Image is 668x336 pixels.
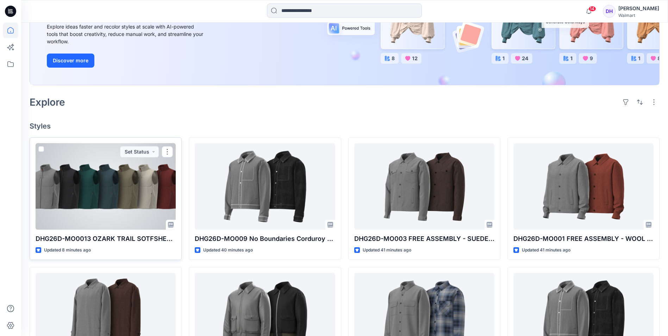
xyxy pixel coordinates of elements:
[195,143,335,230] a: DHG26D-MO009 No Boundaries Corduroy Jacket Opt 2
[36,234,176,244] p: DHG26D-MO0013 OZARK TRAIL SOTFSHELL VEST
[195,234,335,244] p: DHG26D-MO009 No Boundaries Corduroy Jacket Opt 2
[47,54,205,68] a: Discover more
[603,5,616,18] div: DH
[522,247,570,254] p: Updated 41 minutes ago
[203,247,253,254] p: Updated 40 minutes ago
[618,13,659,18] div: Walmart
[363,247,411,254] p: Updated 41 minutes ago
[354,143,494,230] a: DHG26D-MO003 FREE ASSEMBLY - SUEDE JACKET
[30,97,65,108] h2: Explore
[513,143,654,230] a: DHG26D-MO001 FREE ASSEMBLY - WOOL JACKET OPT. 1
[47,54,94,68] button: Discover more
[47,23,205,45] div: Explore ideas faster and recolor styles at scale with AI-powered tools that boost creativity, red...
[36,143,176,230] a: DHG26D-MO0013 OZARK TRAIL SOTFSHELL VEST
[44,247,91,254] p: Updated 8 minutes ago
[30,122,660,130] h4: Styles
[618,4,659,13] div: [PERSON_NAME]
[513,234,654,244] p: DHG26D-MO001 FREE ASSEMBLY - WOOL JACKET OPT. 1
[354,234,494,244] p: DHG26D-MO003 FREE ASSEMBLY - SUEDE JACKET
[588,6,596,12] span: 14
